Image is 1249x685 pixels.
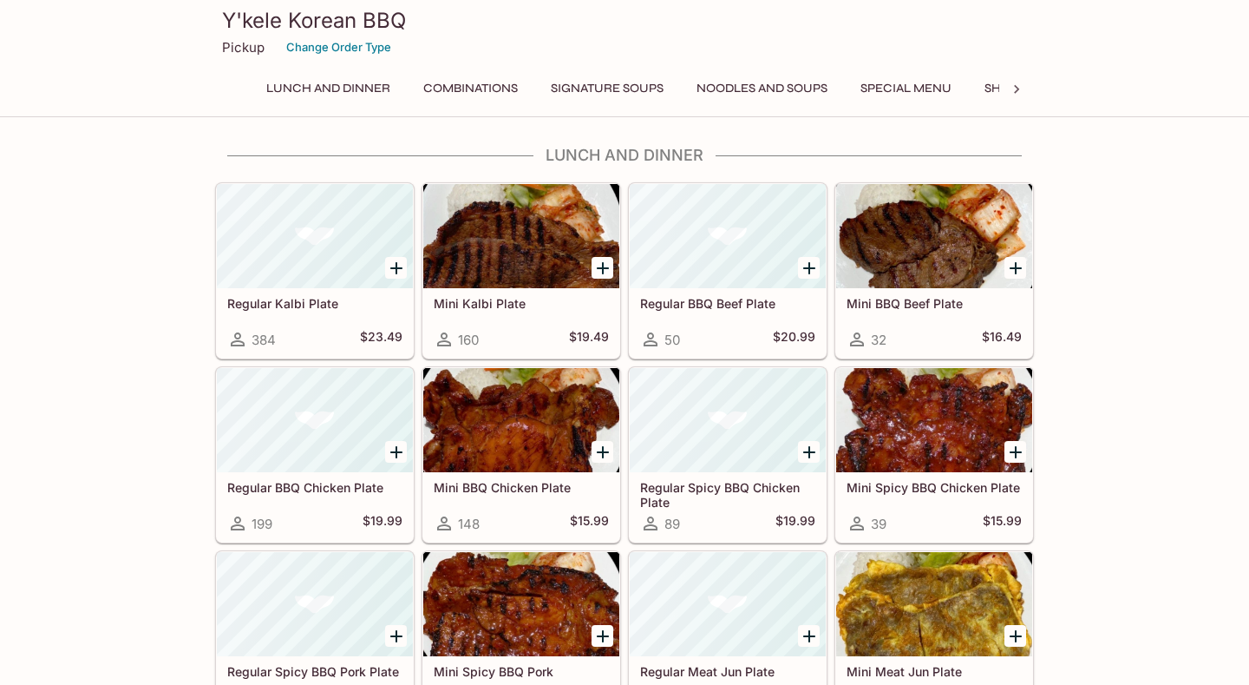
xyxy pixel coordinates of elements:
[592,257,613,279] button: Add Mini Kalbi Plate
[836,184,1032,288] div: Mini BBQ Beef Plate
[847,296,1022,311] h5: Mini BBQ Beef Plate
[871,516,886,532] span: 39
[252,516,272,532] span: 199
[278,34,399,61] button: Change Order Type
[798,441,820,463] button: Add Regular Spicy BBQ Chicken Plate
[434,664,609,679] h5: Mini Spicy BBQ Pork
[252,332,276,348] span: 384
[630,552,826,656] div: Regular Meat Jun Plate
[227,296,402,311] h5: Regular Kalbi Plate
[385,441,407,463] button: Add Regular BBQ Chicken Plate
[983,513,1022,534] h5: $15.99
[363,513,402,534] h5: $19.99
[835,367,1033,543] a: Mini Spicy BBQ Chicken Plate39$15.99
[257,76,400,101] button: Lunch and Dinner
[640,664,815,679] h5: Regular Meat Jun Plate
[687,76,837,101] button: Noodles and Soups
[630,368,826,472] div: Regular Spicy BBQ Chicken Plate
[836,552,1032,656] div: Mini Meat Jun Plate
[592,625,613,647] button: Add Mini Spicy BBQ Pork
[222,7,1027,34] h3: Y'kele Korean BBQ
[592,441,613,463] button: Add Mini BBQ Chicken Plate
[222,39,265,56] p: Pickup
[847,664,1022,679] h5: Mini Meat Jun Plate
[664,516,680,532] span: 89
[217,552,413,656] div: Regular Spicy BBQ Pork Plate
[217,184,413,288] div: Regular Kalbi Plate
[423,552,619,656] div: Mini Spicy BBQ Pork
[227,664,402,679] h5: Regular Spicy BBQ Pork Plate
[570,513,609,534] h5: $15.99
[569,329,609,350] h5: $19.49
[798,625,820,647] button: Add Regular Meat Jun Plate
[798,257,820,279] button: Add Regular BBQ Beef Plate
[434,296,609,311] h5: Mini Kalbi Plate
[360,329,402,350] h5: $23.49
[422,367,620,543] a: Mini BBQ Chicken Plate148$15.99
[215,146,1034,165] h4: Lunch and Dinner
[385,257,407,279] button: Add Regular Kalbi Plate
[458,332,479,348] span: 160
[217,368,413,472] div: Regular BBQ Chicken Plate
[871,332,886,348] span: 32
[775,513,815,534] h5: $19.99
[385,625,407,647] button: Add Regular Spicy BBQ Pork Plate
[414,76,527,101] button: Combinations
[541,76,673,101] button: Signature Soups
[629,183,827,359] a: Regular BBQ Beef Plate50$20.99
[227,480,402,495] h5: Regular BBQ Chicken Plate
[458,516,480,532] span: 148
[630,184,826,288] div: Regular BBQ Beef Plate
[664,332,680,348] span: 50
[836,368,1032,472] div: Mini Spicy BBQ Chicken Plate
[773,329,815,350] h5: $20.99
[835,183,1033,359] a: Mini BBQ Beef Plate32$16.49
[640,296,815,311] h5: Regular BBQ Beef Plate
[982,329,1022,350] h5: $16.49
[1004,257,1026,279] button: Add Mini BBQ Beef Plate
[975,76,1099,101] button: Shrimp Combos
[640,480,815,509] h5: Regular Spicy BBQ Chicken Plate
[847,480,1022,495] h5: Mini Spicy BBQ Chicken Plate
[1004,441,1026,463] button: Add Mini Spicy BBQ Chicken Plate
[423,184,619,288] div: Mini Kalbi Plate
[422,183,620,359] a: Mini Kalbi Plate160$19.49
[423,368,619,472] div: Mini BBQ Chicken Plate
[851,76,961,101] button: Special Menu
[1004,625,1026,647] button: Add Mini Meat Jun Plate
[629,367,827,543] a: Regular Spicy BBQ Chicken Plate89$19.99
[216,367,414,543] a: Regular BBQ Chicken Plate199$19.99
[216,183,414,359] a: Regular Kalbi Plate384$23.49
[434,480,609,495] h5: Mini BBQ Chicken Plate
